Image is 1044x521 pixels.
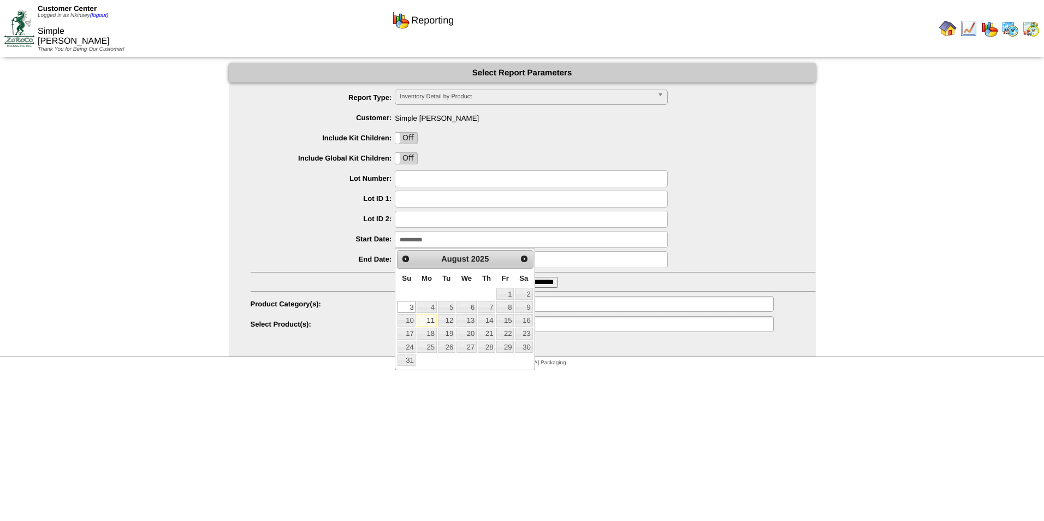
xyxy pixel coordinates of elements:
[417,314,436,326] a: 11
[251,93,395,102] label: Report Type:
[4,10,34,46] img: ZoRoCo_Logo(Green%26Foil)%20jpg.webp
[456,328,477,340] a: 20
[461,274,472,282] span: Wednesday
[438,301,455,313] a: 5
[90,13,109,19] a: (logout)
[1022,20,1040,37] img: calendarinout.gif
[38,13,109,19] span: Logged in as Nkinsey
[515,328,532,340] a: 23
[438,328,455,340] a: 19
[398,341,416,353] a: 24
[478,341,495,353] a: 28
[515,341,532,353] a: 30
[395,153,417,164] label: Off
[417,341,436,353] a: 25
[496,288,514,300] a: 1
[398,301,416,313] a: 3
[441,255,468,264] span: August
[517,252,531,266] a: Next
[399,252,413,266] a: Prev
[398,328,416,340] a: 17
[478,328,495,340] a: 21
[251,110,816,122] span: Simple [PERSON_NAME]
[471,255,489,264] span: 2025
[251,300,395,308] label: Product Category(s):
[251,215,395,223] label: Lot ID 2:
[496,328,514,340] a: 22
[1001,20,1019,37] img: calendarprod.gif
[960,20,977,37] img: line_graph.gif
[395,132,418,144] div: OnOff
[482,274,491,282] span: Thursday
[251,154,395,162] label: Include Global Kit Children:
[251,320,395,328] label: Select Product(s):
[442,274,450,282] span: Tuesday
[456,314,477,326] a: 13
[251,194,395,203] label: Lot ID 1:
[417,328,436,340] a: 18
[456,341,477,353] a: 27
[496,314,514,326] a: 15
[422,274,432,282] span: Monday
[496,301,514,313] a: 8
[395,133,417,144] label: Off
[402,274,411,282] span: Sunday
[392,11,410,29] img: graph.gif
[478,314,495,326] a: 14
[515,301,532,313] a: 9
[251,235,395,243] label: Start Date:
[515,288,532,300] a: 2
[496,341,514,353] a: 29
[400,90,653,103] span: Inventory Detail by Product
[417,301,436,313] a: 4
[38,27,110,46] span: Simple [PERSON_NAME]
[939,20,957,37] img: home.gif
[251,114,395,122] label: Customer:
[456,301,477,313] a: 6
[515,314,532,326] a: 16
[229,63,816,82] div: Select Report Parameters
[438,341,455,353] a: 26
[519,274,528,282] span: Saturday
[398,314,416,326] a: 10
[502,274,509,282] span: Friday
[251,174,395,182] label: Lot Number:
[401,254,410,263] span: Prev
[38,46,124,52] span: Thank You for Being Our Customer!
[438,314,455,326] a: 12
[398,354,416,366] a: 31
[478,301,495,313] a: 7
[981,20,998,37] img: graph.gif
[251,255,395,263] label: End Date:
[251,134,395,142] label: Include Kit Children:
[411,15,454,26] span: Reporting
[395,152,418,164] div: OnOff
[520,254,529,263] span: Next
[38,4,97,13] span: Customer Center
